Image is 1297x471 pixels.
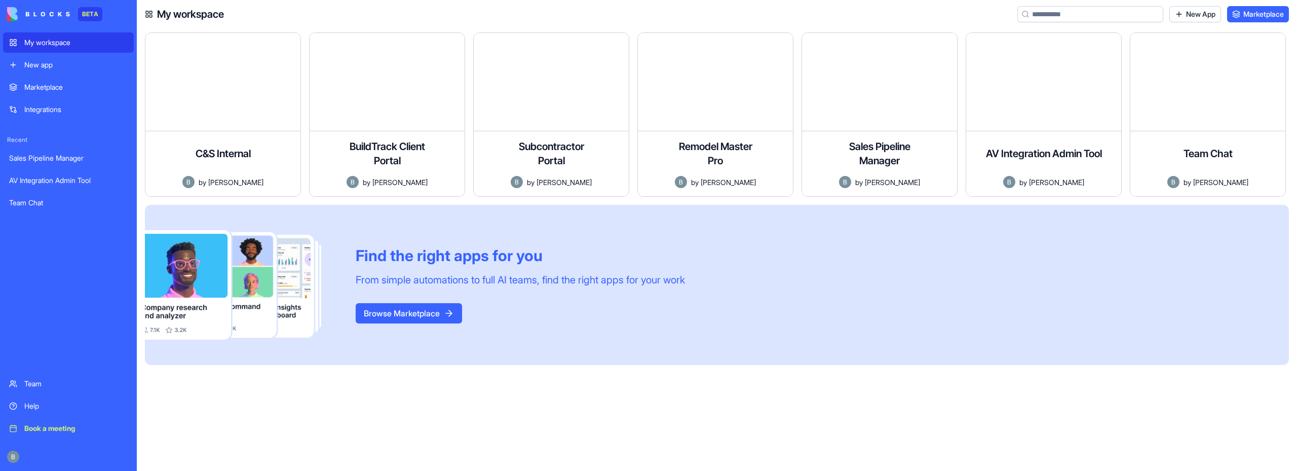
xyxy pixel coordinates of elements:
a: Subcontractor PortalAvatarby[PERSON_NAME] [473,32,629,197]
span: [PERSON_NAME] [1029,177,1084,188]
a: Marketplace [1227,6,1289,22]
span: by [527,177,535,188]
h4: My workspace [157,7,224,21]
a: Team Chat [3,193,134,213]
span: [PERSON_NAME] [1193,177,1248,188]
div: Find the right apps for you [356,246,685,265]
span: [PERSON_NAME] [865,177,920,188]
a: New app [3,55,134,75]
a: AV Integration Admin ToolAvatarby[PERSON_NAME] [966,32,1122,197]
span: [PERSON_NAME] [208,177,263,188]
div: Team Chat [9,198,128,208]
span: [PERSON_NAME] [701,177,756,188]
img: Avatar [1003,176,1015,188]
div: Integrations [24,104,128,115]
a: Book a meeting [3,418,134,439]
h4: Sales Pipeline Manager [839,139,920,168]
h4: C&S Internal [196,147,251,161]
div: Book a meeting [24,423,128,433]
span: [PERSON_NAME] [537,177,592,188]
span: by [691,177,699,188]
img: Avatar [511,176,523,188]
span: by [363,177,370,188]
a: New App [1169,6,1221,22]
div: Sales Pipeline Manager [9,153,128,163]
div: Marketplace [24,82,128,92]
span: [PERSON_NAME] [372,177,428,188]
span: Recent [3,136,134,144]
span: by [199,177,206,188]
div: My workspace [24,38,128,48]
a: C&S InternalAvatarby[PERSON_NAME] [145,32,301,197]
div: New app [24,60,128,70]
a: Remodel Master ProAvatarby[PERSON_NAME] [637,32,793,197]
a: Marketplace [3,77,134,97]
h4: Team Chat [1184,147,1233,161]
a: Help [3,396,134,416]
div: Team [24,379,128,389]
img: ACg8ocIug40qN1SCXJiinWdltW7QsPxROn8ZAVDlgOtPD8eQfXIZmw=s96-c [7,451,19,463]
img: Avatar [347,176,359,188]
a: Browse Marketplace [356,308,462,318]
div: AV Integration Admin Tool [9,175,128,186]
div: From simple automations to full AI teams, find the right apps for your work [356,273,685,287]
a: BETA [7,7,102,21]
img: Avatar [1167,176,1179,188]
span: by [855,177,863,188]
div: Help [24,401,128,411]
h4: AV Integration Admin Tool [986,147,1102,161]
button: Browse Marketplace [356,303,462,323]
a: Sales Pipeline ManagerAvatarby[PERSON_NAME] [802,32,958,197]
a: BuildTrack Client PortalAvatarby[PERSON_NAME] [309,32,465,197]
h4: BuildTrack Client Portal [347,139,428,168]
img: logo [7,7,70,21]
a: Team [3,374,134,394]
a: Team ChatAvatarby[PERSON_NAME] [1130,32,1286,197]
a: My workspace [3,32,134,53]
span: by [1184,177,1191,188]
a: Integrations [3,99,134,120]
img: Avatar [182,176,195,188]
img: Avatar [839,176,851,188]
div: BETA [78,7,102,21]
img: Avatar [675,176,687,188]
h4: Subcontractor Portal [511,139,592,168]
a: AV Integration Admin Tool [3,170,134,191]
h4: Remodel Master Pro [675,139,756,168]
a: Sales Pipeline Manager [3,148,134,168]
span: by [1019,177,1027,188]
